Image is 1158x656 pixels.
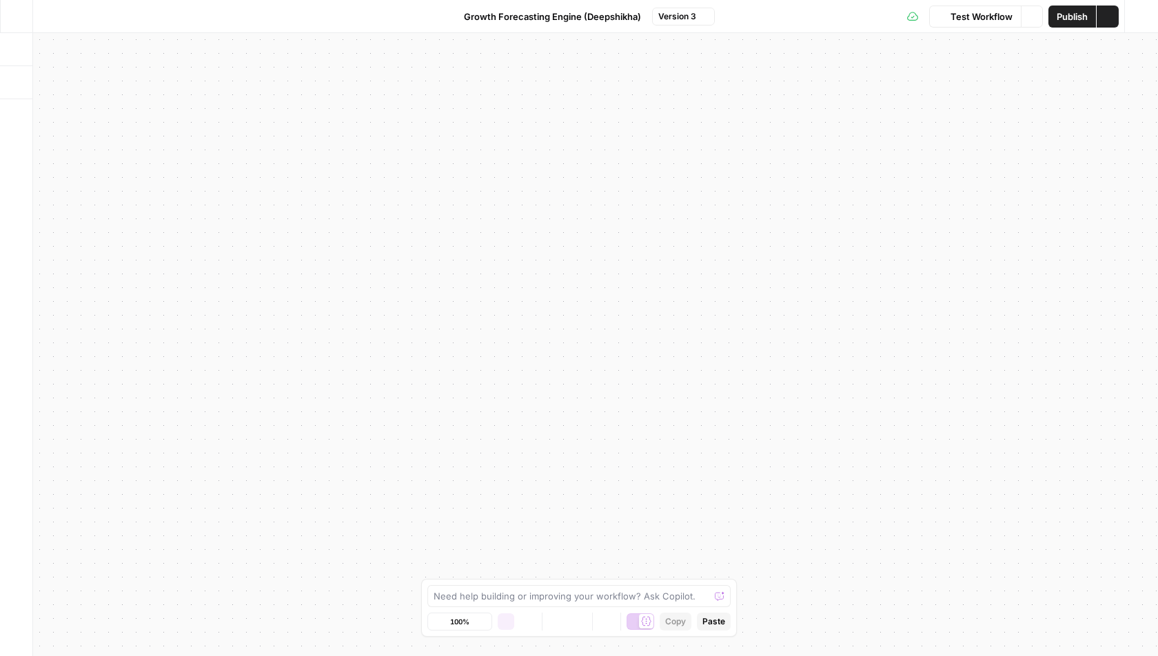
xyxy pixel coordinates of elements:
[443,6,649,28] button: Growth Forecasting Engine (Deepshikha)
[1057,10,1088,23] span: Publish
[665,615,686,628] span: Copy
[658,10,696,23] span: Version 3
[464,10,641,23] span: Growth Forecasting Engine (Deepshikha)
[450,616,469,627] span: 100%
[697,613,731,631] button: Paste
[951,10,1013,23] span: Test Workflow
[1048,6,1096,28] button: Publish
[660,613,691,631] button: Copy
[929,6,1021,28] button: Test Workflow
[702,615,725,628] span: Paste
[652,8,715,25] button: Version 3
